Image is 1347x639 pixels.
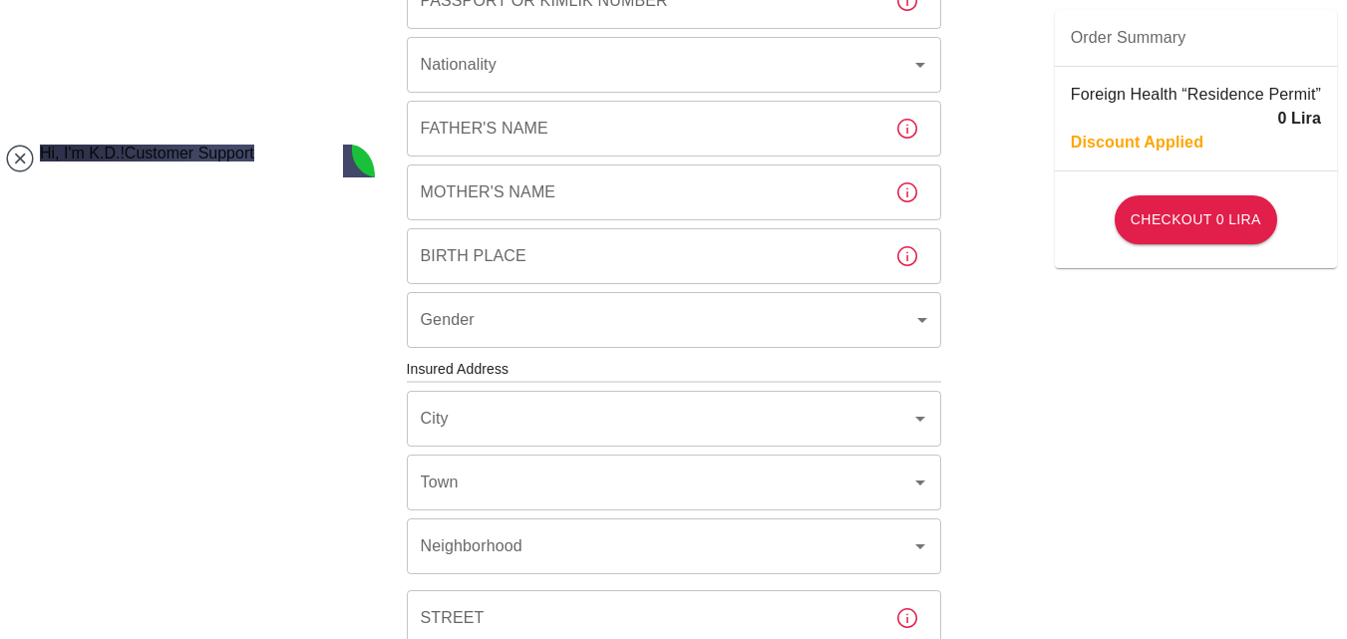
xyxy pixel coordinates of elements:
[906,51,934,79] button: Open
[407,359,941,381] h6: Insured Address
[1071,26,1321,50] span: Order Summary
[1115,195,1277,244] button: Checkout 0 Lira
[1277,107,1321,131] p: 0 Lira
[1071,131,1203,155] p: Discount Applied
[906,532,934,560] button: Open
[906,405,934,433] button: Open
[1071,83,1321,107] p: Foreign Health “Residence Permit”
[906,469,934,496] button: Open
[407,292,941,348] div: ​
